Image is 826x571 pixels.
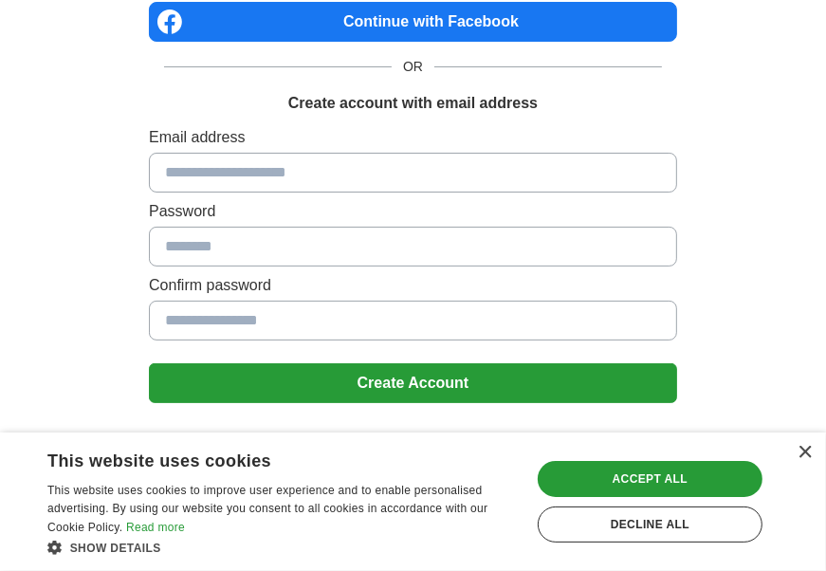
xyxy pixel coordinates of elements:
[149,274,677,297] label: Confirm password
[149,126,677,149] label: Email address
[126,521,185,534] a: Read more, opens a new window
[47,444,469,472] div: This website uses cookies
[47,484,487,535] span: This website uses cookies to improve user experience and to enable personalised advertising. By u...
[288,92,538,115] h1: Create account with email address
[149,2,677,42] a: Continue with Facebook
[392,57,434,77] span: OR
[47,538,517,557] div: Show details
[149,363,677,403] button: Create Account
[70,542,161,555] span: Show details
[798,446,812,460] div: Close
[538,461,762,497] div: Accept all
[149,200,677,223] label: Password
[538,507,762,543] div: Decline all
